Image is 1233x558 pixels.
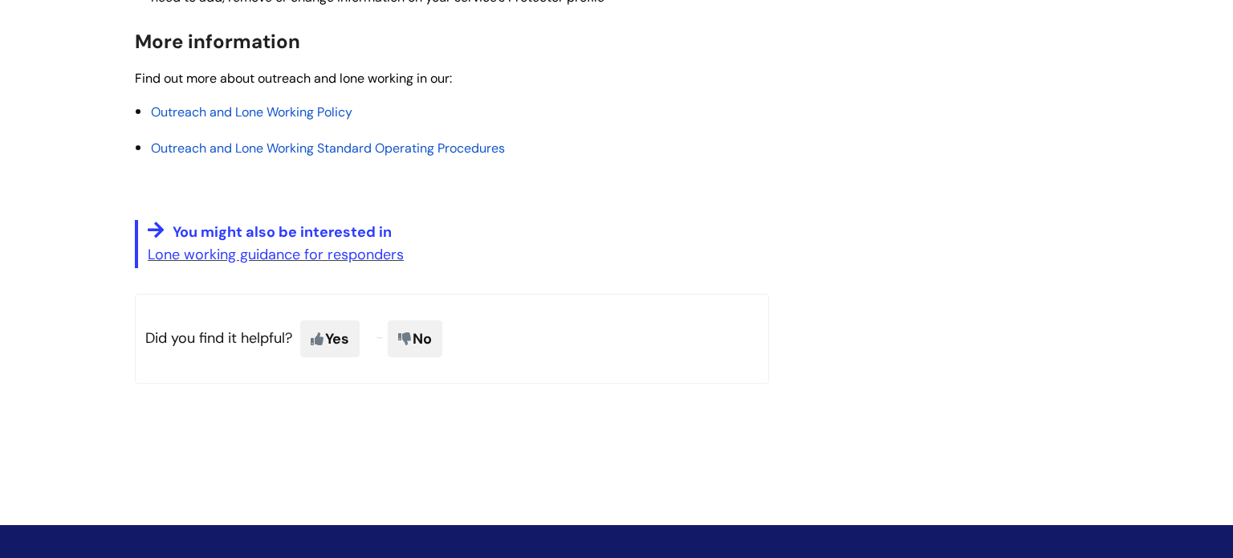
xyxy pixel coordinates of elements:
span: No [388,320,442,357]
span: Find out more about outreach and lone working in our: [135,70,452,87]
a: Outreach and Lone Working Standard Operating Procedures [151,140,505,157]
span: You might also be interested in [173,222,392,242]
p: Did you find it helpful? [135,294,769,384]
a: Lone working guidance for responders [148,245,404,264]
span: Yes [300,320,360,357]
span: More information [135,29,300,54]
a: Outreach and Lone Working Policy [151,104,352,120]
